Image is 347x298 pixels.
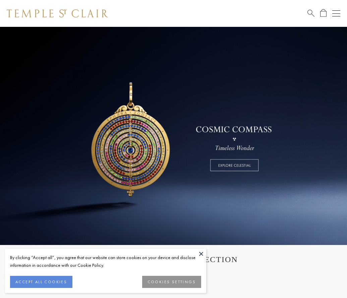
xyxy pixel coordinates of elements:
button: Open navigation [332,9,340,17]
button: ACCEPT ALL COOKIES [10,276,72,288]
button: COOKIES SETTINGS [142,276,201,288]
img: Temple St. Clair [7,9,108,17]
a: Search [307,9,314,17]
div: By clicking “Accept all”, you agree that our website can store cookies on your device and disclos... [10,254,201,269]
a: Open Shopping Bag [320,9,327,17]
